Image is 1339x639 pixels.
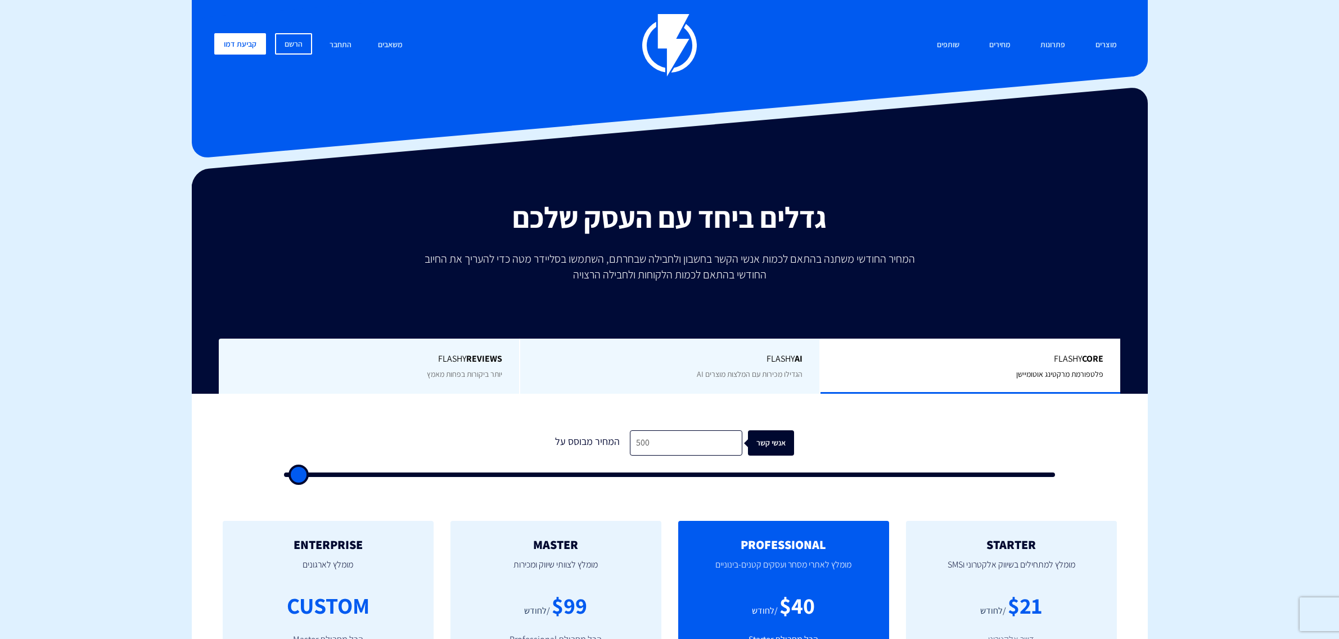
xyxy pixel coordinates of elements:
[1032,33,1074,57] a: פתרונות
[752,605,778,618] div: /לחודש
[214,33,266,55] a: קביעת דמו
[764,430,810,456] div: אנשי קשר
[1008,589,1042,622] div: $21
[537,353,803,366] span: Flashy
[695,551,872,589] p: מומלץ לאתרי מסחר ועסקים קטנים-בינוניים
[236,353,502,366] span: Flashy
[837,353,1103,366] span: Flashy
[695,538,872,551] h2: PROFESSIONAL
[1082,353,1103,364] b: Core
[552,589,587,622] div: $99
[417,251,923,282] p: המחיר החודשי משתנה בהתאם לכמות אנשי הקשר בחשבון ולחבילה שבחרתם, השתמשו בסליידר מטה כדי להעריך את ...
[928,33,968,57] a: שותפים
[697,369,803,379] span: הגדילו מכירות עם המלצות מוצרים AI
[427,369,502,379] span: יותר ביקורות בפחות מאמץ
[923,551,1100,589] p: מומלץ למתחילים בשיווק אלקטרוני וSMS
[240,551,417,589] p: מומלץ לארגונים
[466,353,502,364] b: REVIEWS
[1016,369,1103,379] span: פלטפורמת מרקטינג אוטומיישן
[275,33,312,55] a: הרשם
[200,201,1139,233] h2: גדלים ביחד עם העסק שלכם
[980,605,1006,618] div: /לחודש
[369,33,411,57] a: משאבים
[795,353,803,364] b: AI
[467,538,644,551] h2: MASTER
[467,551,644,589] p: מומלץ לצוותי שיווק ומכירות
[240,538,417,551] h2: ENTERPRISE
[524,605,550,618] div: /לחודש
[287,589,369,622] div: CUSTOM
[779,589,815,622] div: $40
[1087,33,1125,57] a: מוצרים
[545,430,630,456] div: המחיר מבוסס על
[923,538,1100,551] h2: STARTER
[981,33,1019,57] a: מחירים
[321,33,360,57] a: התחבר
